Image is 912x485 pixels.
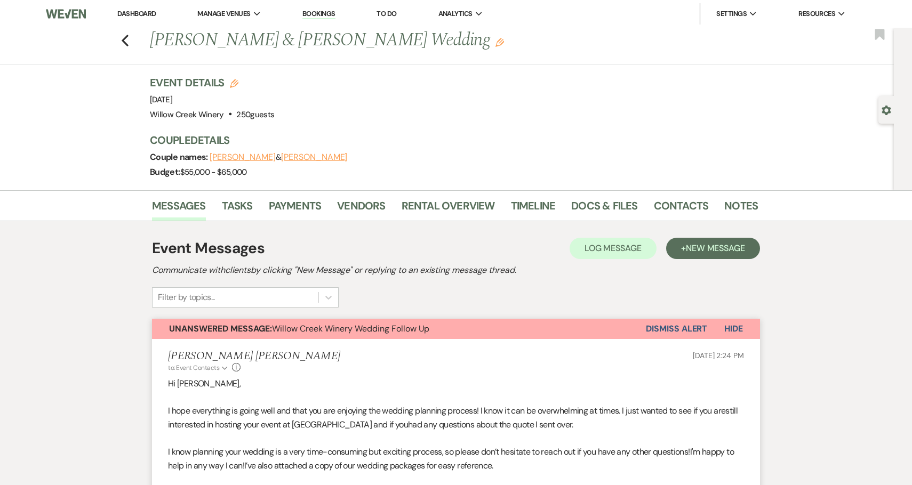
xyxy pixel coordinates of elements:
[654,197,709,221] a: Contacts
[150,94,172,105] span: [DATE]
[168,363,229,373] button: to: Event Contacts
[693,351,744,360] span: [DATE] 2:24 PM
[666,238,760,259] button: +New Message
[168,363,219,372] span: to: Event Contacts
[46,3,86,25] img: Weven Logo
[570,238,657,259] button: Log Message
[724,323,743,334] span: Hide
[402,197,495,221] a: Rental Overview
[150,133,747,148] h3: Couple Details
[152,264,760,277] h2: Communicate with clients by clicking "New Message" or replying to an existing message thread.
[716,9,747,19] span: Settings
[438,9,473,19] span: Analytics
[269,197,322,221] a: Payments
[882,104,891,115] button: Open lead details
[150,28,628,53] h1: [PERSON_NAME] & [PERSON_NAME] Wedding
[117,9,156,18] a: Dashboard
[495,37,504,47] button: Edit
[571,197,637,221] a: Docs & Files
[236,109,274,120] span: 250 guests
[281,153,347,161] button: [PERSON_NAME]
[152,197,206,221] a: Messages
[169,323,429,334] span: Willow Creek Winery Wedding Follow Up
[302,9,335,19] a: Bookings
[585,242,642,254] span: Log Message
[798,9,835,19] span: Resources
[150,75,274,90] h3: Event Details
[377,9,396,18] a: To Do
[168,377,744,391] p: Hi [PERSON_NAME],
[168,350,340,363] h5: [PERSON_NAME] [PERSON_NAME]
[150,109,224,120] span: Willow Creek Winery
[168,446,734,471] span: I'm happy to help in any way I can!
[210,152,347,163] span: &
[707,319,760,339] button: Hide
[150,166,180,177] span: Budget:
[152,319,646,339] button: Unanswered Message:Willow Creek Winery Wedding Follow Up
[150,151,210,163] span: Couple names:
[337,197,385,221] a: Vendors
[168,446,690,457] span: I know planning your wedding is a very time-consuming but exciting process, so please don’t hesit...
[724,197,758,221] a: Notes
[158,291,215,304] div: Filter by topics...
[244,460,493,471] span: I’ve also attached a copy of our wedding packages for easy reference.
[686,242,745,254] span: New Message
[180,167,247,177] span: $55,000 - $65,000
[511,197,556,221] a: Timeline
[210,153,276,161] button: [PERSON_NAME]
[169,323,272,334] strong: Unanswered Message:
[197,9,250,19] span: Manage Venues
[646,319,707,339] button: Dismiss Alert
[152,237,265,260] h1: Event Messages
[222,197,253,221] a: Tasks
[168,404,744,431] p: I hope everything is going well and that you are enjoying the wedding planning process! I know it...
[168,405,738,430] span: still interested in hosting your event at [GEOGRAPHIC_DATA] and if you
